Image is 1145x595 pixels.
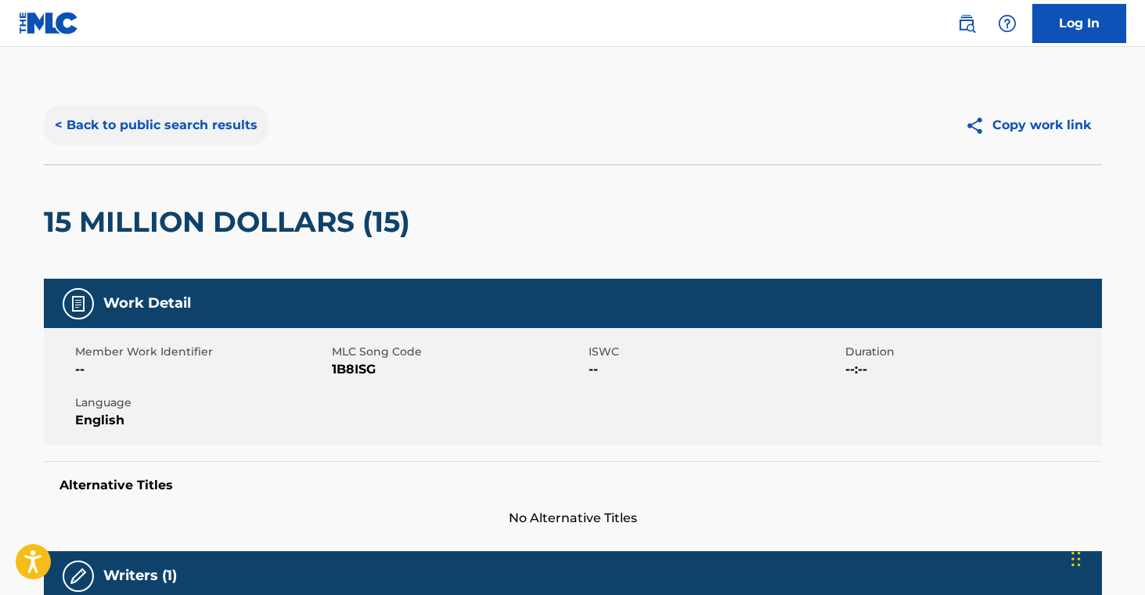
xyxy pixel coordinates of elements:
img: search [957,14,976,33]
div: Drag [1071,535,1081,582]
span: 1B8ISG [332,360,585,379]
span: MLC Song Code [332,344,585,360]
span: --:-- [845,360,1098,379]
span: -- [75,360,328,379]
button: Copy work link [954,106,1102,145]
img: Copy work link [965,116,992,135]
span: Duration [845,344,1098,360]
h5: Writers (1) [103,567,177,585]
h5: Work Detail [103,294,191,312]
img: Writers [69,567,88,586]
span: Language [75,395,328,411]
iframe: Chat Widget [1067,520,1145,595]
span: ISWC [589,344,841,360]
img: MLC Logo [19,12,79,34]
h2: 15 MILLION DOLLARS (15) [44,204,418,240]
span: Member Work Identifier [75,344,328,360]
h5: Alternative Titles [59,478,1086,493]
a: Public Search [951,8,982,39]
div: Help [992,8,1023,39]
img: Work Detail [69,294,88,313]
button: < Back to public search results [44,106,268,145]
span: -- [589,360,841,379]
span: English [75,411,328,430]
img: help [998,14,1017,33]
span: No Alternative Titles [44,509,1102,528]
a: Log In [1032,4,1126,43]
